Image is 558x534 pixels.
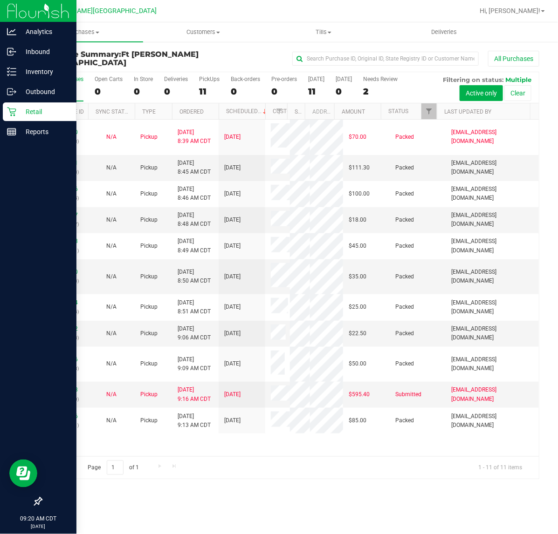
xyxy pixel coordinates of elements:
[178,355,211,373] span: [DATE] 9:09 AM CDT
[178,268,211,285] span: [DATE] 8:50 AM CDT
[4,514,72,523] p: 09:20 AM CDT
[106,216,117,223] span: Not Applicable
[179,108,204,115] a: Ordered
[349,390,370,399] span: $595.40
[451,385,533,403] span: [EMAIL_ADDRESS][DOMAIN_NAME]
[7,127,16,136] inline-svg: Reports
[460,85,503,101] button: Active only
[144,28,263,36] span: Customers
[504,85,531,101] button: Clear
[106,189,117,198] button: N/A
[451,159,533,176] span: [EMAIL_ADDRESS][DOMAIN_NAME]
[106,133,117,142] button: N/A
[395,329,414,338] span: Packed
[140,303,158,311] span: Pickup
[7,67,16,76] inline-svg: Inventory
[224,163,241,172] span: [DATE]
[349,163,370,172] span: $111.30
[106,243,117,249] span: Not Applicable
[106,216,117,224] button: N/A
[106,360,117,367] span: Not Applicable
[451,211,533,229] span: [EMAIL_ADDRESS][DOMAIN_NAME]
[305,103,334,120] th: Address
[480,7,540,14] span: Hi, [PERSON_NAME]!
[271,76,297,82] div: Pre-orders
[178,211,211,229] span: [DATE] 8:48 AM CDT
[164,76,188,82] div: Deliveries
[106,273,117,280] span: Not Applicable
[231,86,260,97] div: 0
[106,134,117,140] span: Not Applicable
[140,242,158,250] span: Pickup
[421,103,437,119] a: Filter
[308,76,324,82] div: [DATE]
[140,133,158,142] span: Pickup
[505,76,531,83] span: Multiple
[106,329,117,338] button: N/A
[349,416,366,425] span: $85.00
[395,242,414,250] span: Packed
[140,272,158,281] span: Pickup
[178,324,211,342] span: [DATE] 9:06 AM CDT
[224,416,241,425] span: [DATE]
[231,76,260,82] div: Back-orders
[95,86,123,97] div: 0
[349,359,366,368] span: $50.00
[22,22,143,42] a: Purchases
[106,190,117,197] span: Not Applicable
[471,460,530,474] span: 1 - 11 of 11 items
[224,329,241,338] span: [DATE]
[363,76,398,82] div: Needs Review
[95,76,123,82] div: Open Carts
[363,86,398,97] div: 2
[395,359,414,368] span: Packed
[140,390,158,399] span: Pickup
[451,128,533,146] span: [EMAIL_ADDRESS][DOMAIN_NAME]
[134,76,153,82] div: In Store
[142,108,156,115] a: Type
[224,303,241,311] span: [DATE]
[336,76,352,82] div: [DATE]
[395,189,414,198] span: Packed
[224,359,241,368] span: [DATE]
[264,28,384,36] span: Tills
[4,523,72,530] p: [DATE]
[16,106,72,117] p: Retail
[488,51,539,67] button: All Purchases
[395,416,414,425] span: Packed
[451,355,533,373] span: [EMAIL_ADDRESS][DOMAIN_NAME]
[451,237,533,255] span: [EMAIL_ADDRESS][DOMAIN_NAME]
[451,298,533,316] span: [EMAIL_ADDRESS][DOMAIN_NAME]
[272,103,287,119] a: Filter
[224,242,241,250] span: [DATE]
[384,22,505,42] a: Deliveries
[178,128,211,146] span: [DATE] 8:39 AM CDT
[106,242,117,250] button: N/A
[16,66,72,77] p: Inventory
[444,108,491,115] a: Last Updated By
[106,163,117,172] button: N/A
[271,86,297,97] div: 0
[395,133,414,142] span: Packed
[164,86,188,97] div: 0
[41,50,199,67] span: Ft [PERSON_NAME][GEOGRAPHIC_DATA]
[349,303,366,311] span: $25.00
[96,108,131,115] a: Sync Status
[140,163,158,172] span: Pickup
[106,359,117,368] button: N/A
[199,86,220,97] div: 11
[224,390,241,399] span: [DATE]
[224,272,241,281] span: [DATE]
[388,108,408,115] a: Status
[106,304,117,310] span: Not Applicable
[349,216,366,224] span: $18.00
[9,460,37,487] iframe: Resource center
[178,159,211,176] span: [DATE] 8:45 AM CDT
[140,329,158,338] span: Pickup
[295,108,344,115] a: State Registry ID
[224,216,241,224] span: [DATE]
[107,460,124,475] input: 1
[395,163,414,172] span: Packed
[308,86,324,97] div: 11
[226,108,269,115] a: Scheduled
